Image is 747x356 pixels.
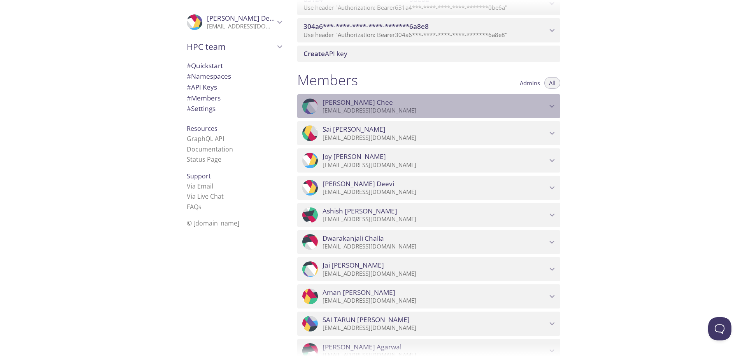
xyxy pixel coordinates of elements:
span: © [DOMAIN_NAME] [187,219,239,227]
span: Quickstart [187,61,223,70]
span: Support [187,172,211,180]
p: [EMAIL_ADDRESS][DOMAIN_NAME] [323,107,547,115]
span: Create [303,49,325,58]
div: Members [181,93,288,104]
div: API Keys [181,82,288,93]
div: Dwarakanjali Challa [297,230,560,254]
span: # [187,104,191,113]
span: Settings [187,104,216,113]
p: [EMAIL_ADDRESS][DOMAIN_NAME] [323,324,547,332]
div: Jai Yadav [297,257,560,281]
span: Joy [PERSON_NAME] [323,152,386,161]
button: Admins [515,77,545,89]
div: Sai Chanamala [297,121,560,145]
span: Sai [PERSON_NAME] [323,125,386,134]
span: Aman [PERSON_NAME] [323,288,395,297]
span: [PERSON_NAME] Deevi [323,180,394,188]
a: Status Page [187,155,221,164]
p: [EMAIL_ADDRESS][DOMAIN_NAME] [323,243,547,250]
span: Namespaces [187,72,231,81]
button: All [544,77,560,89]
p: [EMAIL_ADDRESS][DOMAIN_NAME] [323,215,547,223]
span: # [187,61,191,70]
div: Krishna Chaitanya Deevi [181,9,288,35]
iframe: Help Scout Beacon - Open [708,317,731,340]
span: # [187,72,191,81]
a: Via Email [187,182,213,190]
h1: Members [297,71,358,89]
div: SAI TARUN GOPISETTI [297,312,560,336]
span: [PERSON_NAME] Chee [323,98,393,107]
span: API key [303,49,347,58]
span: Jai [PERSON_NAME] [323,261,384,270]
div: Krishna Chaitanya Deevi [297,176,560,200]
div: Aman Sharma [297,284,560,308]
span: SAI TARUN [PERSON_NAME] [323,315,410,324]
p: [EMAIL_ADDRESS][DOMAIN_NAME] [323,270,547,278]
p: [EMAIL_ADDRESS][DOMAIN_NAME] [207,23,275,30]
div: Kevin Chee [297,94,560,118]
div: HPC team [181,37,288,57]
div: Joy Han [297,148,560,173]
a: FAQ [187,203,202,211]
div: Ashish Sharma [297,203,560,227]
div: Quickstart [181,60,288,71]
span: HPC team [187,41,275,52]
a: Documentation [187,145,233,153]
div: Namespaces [181,71,288,82]
p: [EMAIL_ADDRESS][DOMAIN_NAME] [323,297,547,305]
span: Dwarakanjali Challa [323,234,384,243]
div: Create API Key [297,46,560,62]
span: API Keys [187,83,217,92]
p: [EMAIL_ADDRESS][DOMAIN_NAME] [323,161,547,169]
p: [EMAIL_ADDRESS][DOMAIN_NAME] [323,134,547,142]
span: Resources [187,124,217,133]
div: Team Settings [181,103,288,114]
span: [PERSON_NAME] Deevi [207,14,279,23]
a: GraphQL API [187,134,224,143]
span: Members [187,93,221,102]
p: [EMAIL_ADDRESS][DOMAIN_NAME] [323,188,547,196]
span: Ashish [PERSON_NAME] [323,207,397,215]
span: # [187,93,191,102]
a: Via Live Chat [187,192,224,201]
span: # [187,83,191,92]
span: s [198,203,202,211]
span: [PERSON_NAME] Agarwal [323,343,402,351]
